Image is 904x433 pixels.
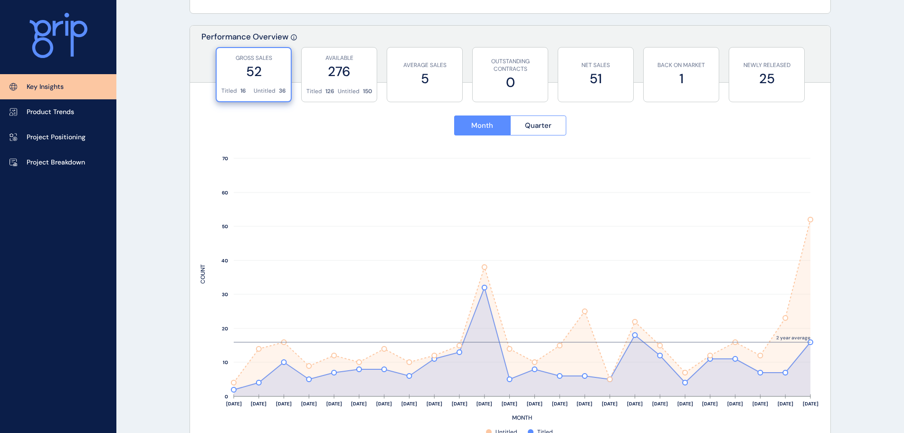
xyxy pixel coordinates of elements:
[363,87,372,96] p: 150
[734,69,799,88] label: 25
[727,401,743,407] text: [DATE]
[602,401,618,407] text: [DATE]
[279,87,286,95] p: 36
[476,401,492,407] text: [DATE]
[563,69,628,88] label: 51
[512,414,532,422] text: MONTH
[27,133,86,142] p: Project Positioning
[401,401,417,407] text: [DATE]
[223,359,228,366] text: 10
[776,335,810,341] text: 2 year average
[452,401,467,407] text: [DATE]
[552,401,568,407] text: [DATE]
[734,61,799,69] p: NEWLY RELEASED
[477,73,543,92] label: 0
[301,401,317,407] text: [DATE]
[427,401,442,407] text: [DATE]
[527,401,542,407] text: [DATE]
[222,326,228,332] text: 20
[392,69,457,88] label: 5
[376,401,392,407] text: [DATE]
[351,401,367,407] text: [DATE]
[221,258,228,264] text: 40
[306,87,322,96] p: Titled
[392,61,457,69] p: AVERAGE SALES
[199,264,207,284] text: COUNT
[222,223,228,230] text: 50
[254,87,276,95] p: Untitled
[778,401,793,407] text: [DATE]
[221,54,286,62] p: GROSS SALES
[702,401,718,407] text: [DATE]
[502,401,517,407] text: [DATE]
[306,62,372,81] label: 276
[251,401,266,407] text: [DATE]
[306,54,372,62] p: AVAILABLE
[577,401,592,407] text: [DATE]
[27,82,64,92] p: Key Insights
[803,401,818,407] text: [DATE]
[222,291,228,298] text: 30
[226,401,242,407] text: [DATE]
[326,401,342,407] text: [DATE]
[27,158,85,167] p: Project Breakdown
[454,115,510,135] button: Month
[648,69,714,88] label: 1
[471,121,493,130] span: Month
[627,401,643,407] text: [DATE]
[525,121,552,130] span: Quarter
[222,190,228,196] text: 60
[477,58,543,74] p: OUTSTANDING CONTRACTS
[221,62,286,81] label: 52
[648,61,714,69] p: BACK ON MARKET
[201,31,288,82] p: Performance Overview
[276,401,292,407] text: [DATE]
[240,87,246,95] p: 16
[563,61,628,69] p: NET SALES
[225,394,228,400] text: 0
[677,401,693,407] text: [DATE]
[652,401,668,407] text: [DATE]
[27,107,74,117] p: Product Trends
[752,401,768,407] text: [DATE]
[510,115,567,135] button: Quarter
[325,87,334,96] p: 126
[222,155,228,162] text: 70
[221,87,237,95] p: Titled
[338,87,360,96] p: Untitled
